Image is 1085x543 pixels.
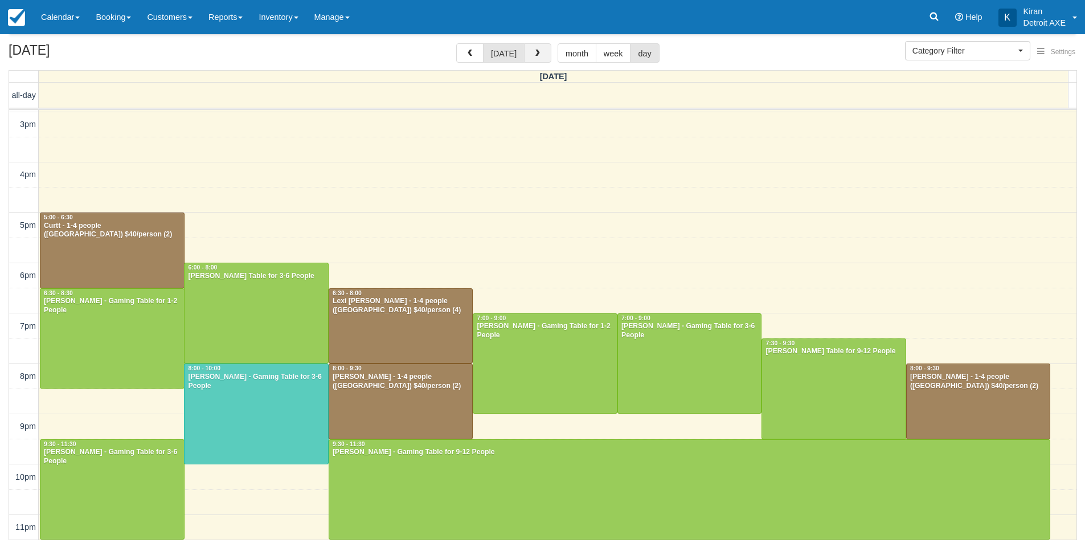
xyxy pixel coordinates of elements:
[44,290,73,296] span: 6:30 - 8:30
[44,214,73,221] span: 5:00 - 6:30
[955,13,963,21] i: Help
[476,322,614,340] div: [PERSON_NAME] - Gaming Table for 1-2 People
[761,338,906,439] a: 7:30 - 9:30[PERSON_NAME] Table for 9-12 People
[332,297,470,315] div: Lexi [PERSON_NAME] - 1-4 people ([GEOGRAPHIC_DATA]) $40/person (4)
[910,373,1047,391] div: [PERSON_NAME] - 1-4 people ([GEOGRAPHIC_DATA]) $40/person (2)
[1051,48,1075,56] span: Settings
[329,439,1050,540] a: 9:30 - 11:30[PERSON_NAME] - Gaming Table for 9-12 People
[20,120,36,129] span: 3pm
[20,221,36,230] span: 5pm
[477,315,506,321] span: 7:00 - 9:00
[998,9,1017,27] div: K
[540,72,567,81] span: [DATE]
[44,441,76,447] span: 9:30 - 11:30
[187,272,325,281] div: [PERSON_NAME] Table for 3-6 People
[188,365,220,371] span: 8:00 - 10:00
[12,91,36,100] span: all-day
[8,9,25,26] img: checkfront-main-nav-mini-logo.png
[333,441,365,447] span: 9:30 - 11:30
[20,271,36,280] span: 6pm
[333,365,362,371] span: 8:00 - 9:30
[329,364,473,439] a: 8:00 - 9:30[PERSON_NAME] - 1-4 people ([GEOGRAPHIC_DATA]) $40/person (2)
[20,422,36,431] span: 9pm
[332,373,470,391] div: [PERSON_NAME] - 1-4 people ([GEOGRAPHIC_DATA]) $40/person (2)
[765,340,795,346] span: 7:30 - 9:30
[473,313,617,414] a: 7:00 - 9:00[PERSON_NAME] - Gaming Table for 1-2 People
[9,43,153,64] h2: [DATE]
[20,321,36,330] span: 7pm
[905,41,1030,60] button: Category Filter
[40,439,185,540] a: 9:30 - 11:30[PERSON_NAME] - Gaming Table for 3-6 People
[332,448,1047,457] div: [PERSON_NAME] - Gaming Table for 9-12 People
[43,448,181,466] div: [PERSON_NAME] - Gaming Table for 3-6 People
[1030,44,1082,60] button: Settings
[621,315,650,321] span: 7:00 - 9:00
[15,522,36,532] span: 11pm
[188,264,217,271] span: 6:00 - 8:00
[483,43,525,63] button: [DATE]
[43,297,181,315] div: [PERSON_NAME] - Gaming Table for 1-2 People
[40,213,185,288] a: 5:00 - 6:30Curtt - 1-4 people ([GEOGRAPHIC_DATA]) $40/person (2)
[40,288,185,389] a: 6:30 - 8:30[PERSON_NAME] - Gaming Table for 1-2 People
[15,472,36,481] span: 10pm
[20,371,36,381] span: 8pm
[596,43,631,63] button: week
[43,222,181,240] div: Curtt - 1-4 people ([GEOGRAPHIC_DATA]) $40/person (2)
[910,365,939,371] span: 8:00 - 9:30
[1023,17,1066,28] p: Detroit AXE
[965,13,982,22] span: Help
[1023,6,1066,17] p: Kiran
[20,170,36,179] span: 4pm
[617,313,762,414] a: 7:00 - 9:00[PERSON_NAME] - Gaming Table for 3-6 People
[630,43,659,63] button: day
[765,347,903,356] div: [PERSON_NAME] Table for 9-12 People
[912,45,1016,56] span: Category Filter
[184,364,329,464] a: 8:00 - 10:00[PERSON_NAME] - Gaming Table for 3-6 People
[558,43,596,63] button: month
[333,290,362,296] span: 6:30 - 8:00
[329,288,473,364] a: 6:30 - 8:00Lexi [PERSON_NAME] - 1-4 people ([GEOGRAPHIC_DATA]) $40/person (4)
[621,322,759,340] div: [PERSON_NAME] - Gaming Table for 3-6 People
[184,263,329,364] a: 6:00 - 8:00[PERSON_NAME] Table for 3-6 People
[187,373,325,391] div: [PERSON_NAME] - Gaming Table for 3-6 People
[906,364,1051,439] a: 8:00 - 9:30[PERSON_NAME] - 1-4 people ([GEOGRAPHIC_DATA]) $40/person (2)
